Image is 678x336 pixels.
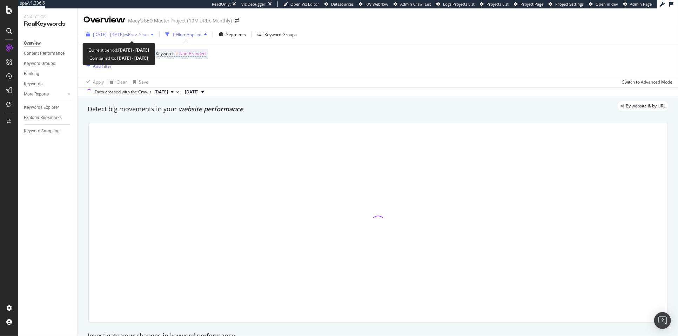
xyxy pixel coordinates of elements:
div: arrow-right-arrow-left [235,18,239,23]
div: Explorer Bookmarks [24,114,62,121]
span: 2025 Jul. 24th [154,89,168,95]
div: Keywords [24,80,42,88]
a: Project Settings [549,1,584,7]
div: Overview [24,40,41,47]
a: Keyword Groups [24,60,73,67]
span: By website & by URL [626,104,665,108]
button: Clear [107,76,127,87]
div: 1 Filter Applied [172,32,201,38]
div: Overview [83,14,125,26]
div: More Reports [24,91,49,98]
span: vs Prev. Year [124,32,148,38]
span: Admin Crawl List [400,1,431,7]
a: Logs Projects List [436,1,475,7]
button: [DATE] - [DATE]vsPrev. Year [83,29,156,40]
a: Projects List [480,1,509,7]
a: More Reports [24,91,66,98]
span: Logs Projects List [443,1,475,7]
button: 1 Filter Applied [162,29,210,40]
b: [DATE] - [DATE] [118,47,149,53]
div: Open Intercom Messenger [654,312,671,329]
span: KW Webflow [365,1,388,7]
div: RealKeywords [24,20,72,28]
a: Ranking [24,70,73,78]
div: Current period: [88,46,149,54]
a: Project Page [514,1,543,7]
span: Segments [226,32,246,38]
div: Content Performance [24,50,65,57]
span: Project Page [521,1,543,7]
span: Open in dev [596,1,618,7]
a: Keywords [24,80,73,88]
span: Datasources [331,1,354,7]
button: [DATE] [152,88,176,96]
div: Keywords Explorer [24,104,59,111]
a: Keyword Sampling [24,127,73,135]
button: Switch to Advanced Mode [619,76,672,87]
a: Open Viz Editor [283,1,319,7]
div: Data crossed with the Crawls [95,89,152,95]
a: Keywords Explorer [24,104,73,111]
button: Apply [83,76,104,87]
a: Datasources [324,1,354,7]
div: Keyword Groups [24,60,55,67]
div: Add Filter [93,63,112,69]
div: Macy's SEO Master Project (10M URL's Monthly) [128,17,232,24]
a: Content Performance [24,50,73,57]
div: Save [139,79,148,85]
div: legacy label [618,101,668,111]
button: Add Filter [83,62,112,70]
div: Viz Debugger: [241,1,267,7]
span: Projects List [486,1,509,7]
div: Compared to: [89,54,148,62]
div: Ranking [24,70,39,78]
a: Overview [24,40,73,47]
span: 2024 Jul. 3rd [185,89,199,95]
span: Open Viz Editor [290,1,319,7]
span: Project Settings [555,1,584,7]
div: Keyword Groups [264,32,297,38]
div: Keyword Sampling [24,127,60,135]
div: Analytics [24,14,72,20]
a: Admin Page [623,1,652,7]
span: Admin Page [630,1,652,7]
div: ReadOnly: [212,1,231,7]
button: Save [130,76,148,87]
button: Segments [216,29,249,40]
div: Clear [116,79,127,85]
a: Open in dev [589,1,618,7]
b: [DATE] - [DATE] [116,55,148,61]
span: Keywords [156,51,175,57]
span: [DATE] - [DATE] [93,32,124,38]
a: Admin Crawl List [394,1,431,7]
div: Apply [93,79,104,85]
span: vs [176,88,182,95]
button: Keyword Groups [255,29,300,40]
span: = [176,51,178,57]
a: Explorer Bookmarks [24,114,73,121]
span: Non-Branded [179,49,206,59]
button: [DATE] [182,88,207,96]
div: Switch to Advanced Mode [622,79,672,85]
